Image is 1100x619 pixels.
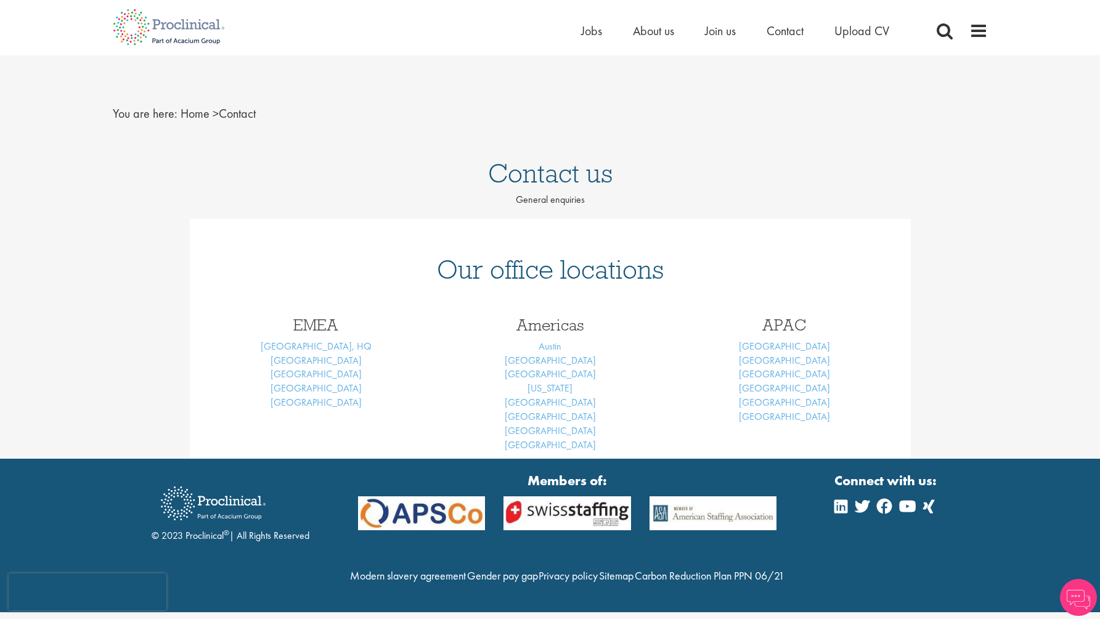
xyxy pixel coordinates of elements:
img: APSCo [349,496,495,530]
a: [GEOGRAPHIC_DATA] [505,396,596,409]
strong: Connect with us: [834,471,939,490]
img: APSCo [494,496,640,530]
a: [GEOGRAPHIC_DATA] [271,354,362,367]
h3: APAC [677,317,892,333]
iframe: reCAPTCHA [9,573,166,610]
a: [GEOGRAPHIC_DATA] [271,382,362,395]
a: [GEOGRAPHIC_DATA] [739,382,830,395]
strong: Members of: [358,471,777,490]
a: [GEOGRAPHIC_DATA] [739,396,830,409]
a: [GEOGRAPHIC_DATA] [505,354,596,367]
a: Upload CV [834,23,889,39]
a: [GEOGRAPHIC_DATA], HQ [261,340,372,353]
a: breadcrumb link to Home [181,105,210,121]
a: Austin [539,340,561,353]
a: [GEOGRAPHIC_DATA] [739,340,830,353]
a: [GEOGRAPHIC_DATA] [271,396,362,409]
a: Modern slavery agreement [350,568,466,583]
div: © 2023 Proclinical | All Rights Reserved [152,477,309,543]
a: Gender pay gap [467,568,538,583]
h3: EMEA [208,317,424,333]
a: Sitemap [599,568,634,583]
a: [GEOGRAPHIC_DATA] [271,367,362,380]
a: [GEOGRAPHIC_DATA] [505,424,596,437]
span: Contact [181,105,256,121]
a: [US_STATE] [528,382,572,395]
h3: Americas [442,317,658,333]
span: You are here: [113,105,177,121]
a: Carbon Reduction Plan PPN 06/21 [635,568,784,583]
a: [GEOGRAPHIC_DATA] [739,410,830,423]
img: APSCo [640,496,786,530]
sup: ® [224,528,229,538]
a: Contact [767,23,804,39]
a: Join us [705,23,736,39]
a: [GEOGRAPHIC_DATA] [739,367,830,380]
a: Jobs [581,23,602,39]
span: > [213,105,219,121]
a: [GEOGRAPHIC_DATA] [505,438,596,451]
a: [GEOGRAPHIC_DATA] [505,367,596,380]
a: About us [633,23,674,39]
img: Proclinical Recruitment [152,478,275,529]
a: Privacy policy [539,568,598,583]
a: [GEOGRAPHIC_DATA] [739,354,830,367]
img: Chatbot [1060,579,1097,616]
a: [GEOGRAPHIC_DATA] [505,410,596,423]
h1: Our office locations [208,256,892,283]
